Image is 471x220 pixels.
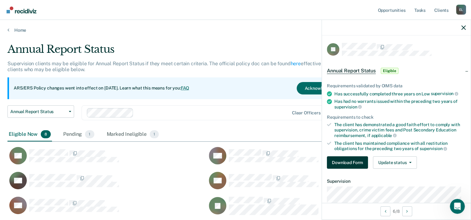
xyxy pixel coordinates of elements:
div: Requirements to check [327,115,466,120]
span: Eligible [381,68,398,74]
button: Next Opportunity [402,206,412,216]
p: Supervision clients may be eligible for Annual Report Status if they meet certain criteria. The o... [7,61,356,72]
div: The client has demonstrated a good faith effort to comply with supervision, crime victim fees and... [334,122,466,138]
span: 1 [85,130,94,138]
div: Marked Ineligible [106,128,160,141]
div: Has successfully completed three years on Low [334,91,466,97]
span: supervision [334,104,362,109]
div: Eligible Now [7,128,52,141]
div: The client has maintained compliance with all restitution obligations for the preceding two years of [334,141,466,151]
span: supervision [420,146,447,151]
div: CaseloadOpportunityCell-06352530 [207,147,407,172]
a: Navigate to form link [327,156,370,169]
span: Annual Report Status [327,68,376,74]
a: FAQ [181,85,190,90]
dt: Supervision [327,179,466,184]
span: applicable [371,133,397,138]
div: Requirements validated by OIMS data [327,83,466,89]
span: Annual Report Status [10,109,66,114]
button: Previous Opportunity [380,206,390,216]
span: 1 [150,130,159,138]
a: Home [7,27,464,33]
div: Pending [62,128,95,141]
button: Profile dropdown button [456,5,466,15]
div: Annual Report Status [7,43,361,61]
div: CaseloadOpportunityCell-02634508 [7,147,207,172]
div: CaseloadOpportunityCell-03696902 [7,172,207,196]
div: Clear officers [292,110,321,116]
div: CaseloadOpportunityCell-05763572 [207,172,407,196]
span: supervision [431,91,458,96]
div: Annual Report StatusEligible [322,61,471,81]
button: Download Form [327,156,368,169]
a: here [291,61,301,66]
p: ARS/ERS Policy changes went into effect on [DATE]. Learn what this means for you: [14,85,189,91]
button: Update status [373,156,417,169]
img: Recidiviz [7,7,36,13]
div: E L [456,5,466,15]
iframe: Intercom live chat [450,199,465,214]
div: 6 / 8 [322,203,471,219]
div: Has had no warrants issued within the preceding two years of [334,99,466,109]
button: Acknowledge & Close [297,82,356,94]
span: 8 [41,130,51,138]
